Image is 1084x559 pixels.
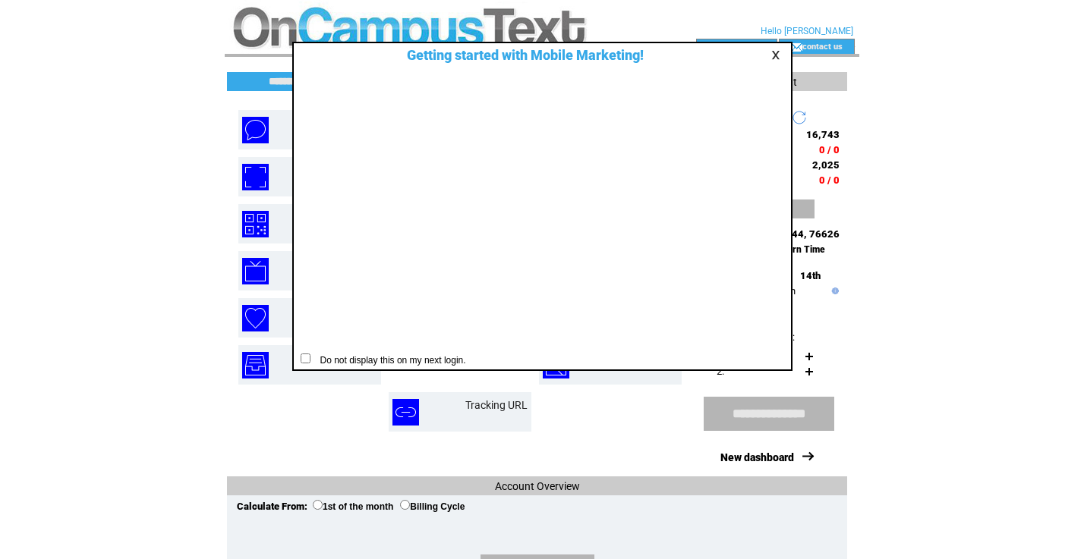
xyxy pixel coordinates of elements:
[770,244,825,255] span: Eastern Time
[761,26,853,36] span: Hello [PERSON_NAME]
[720,451,794,463] a: New dashboard
[400,500,410,510] input: Billing Cycle
[819,144,840,155] span: 0 / 0
[242,258,269,284] img: text-to-screen.png
[242,211,269,237] img: qr-codes.png
[720,41,731,53] img: account_icon.gif
[242,352,269,378] img: inbox.png
[242,164,269,190] img: mobile-coupons.png
[465,399,528,411] a: Tracking URL
[313,500,323,510] input: 1st of the month
[774,228,840,240] span: 71444, 76626
[242,117,269,143] img: text-blast.png
[800,270,821,281] span: 14th
[400,501,465,512] label: Billing Cycle
[812,159,840,171] span: 2,025
[313,355,466,366] span: Do not display this on my next login.
[717,366,724,377] span: 2.
[237,501,307,512] span: Calculate From:
[819,174,840,186] span: 0 / 0
[392,399,419,426] img: tracking-url.png
[495,480,580,492] span: Account Overview
[828,287,839,294] img: help.gif
[802,41,843,51] a: contact us
[242,305,269,331] img: birthday-wishes.png
[392,47,644,63] span: Getting started with Mobile Marketing!
[806,129,840,140] span: 16,743
[313,501,393,512] label: 1st of the month
[791,41,802,53] img: contact_us_icon.gif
